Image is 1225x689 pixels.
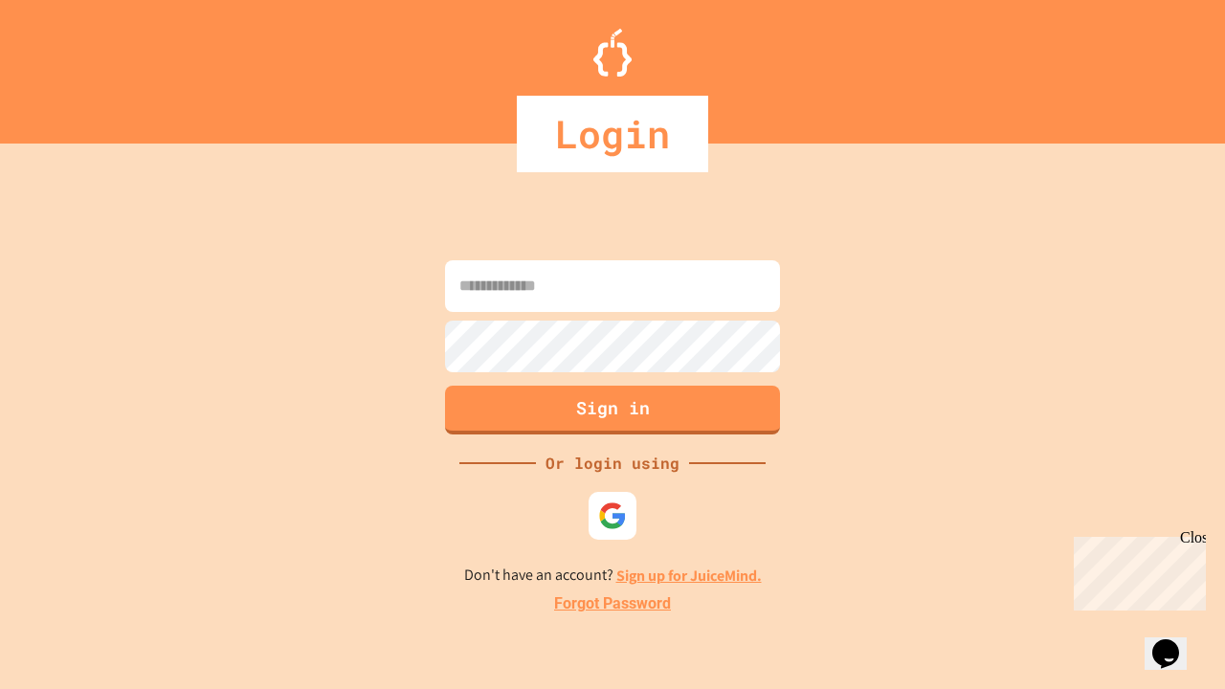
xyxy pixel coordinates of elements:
img: Logo.svg [593,29,632,77]
iframe: chat widget [1066,529,1206,611]
div: Login [517,96,708,172]
div: Or login using [536,452,689,475]
a: Sign up for JuiceMind. [616,566,762,586]
div: Chat with us now!Close [8,8,132,122]
p: Don't have an account? [464,564,762,588]
button: Sign in [445,386,780,434]
iframe: chat widget [1145,612,1206,670]
img: google-icon.svg [598,501,627,530]
a: Forgot Password [554,592,671,615]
